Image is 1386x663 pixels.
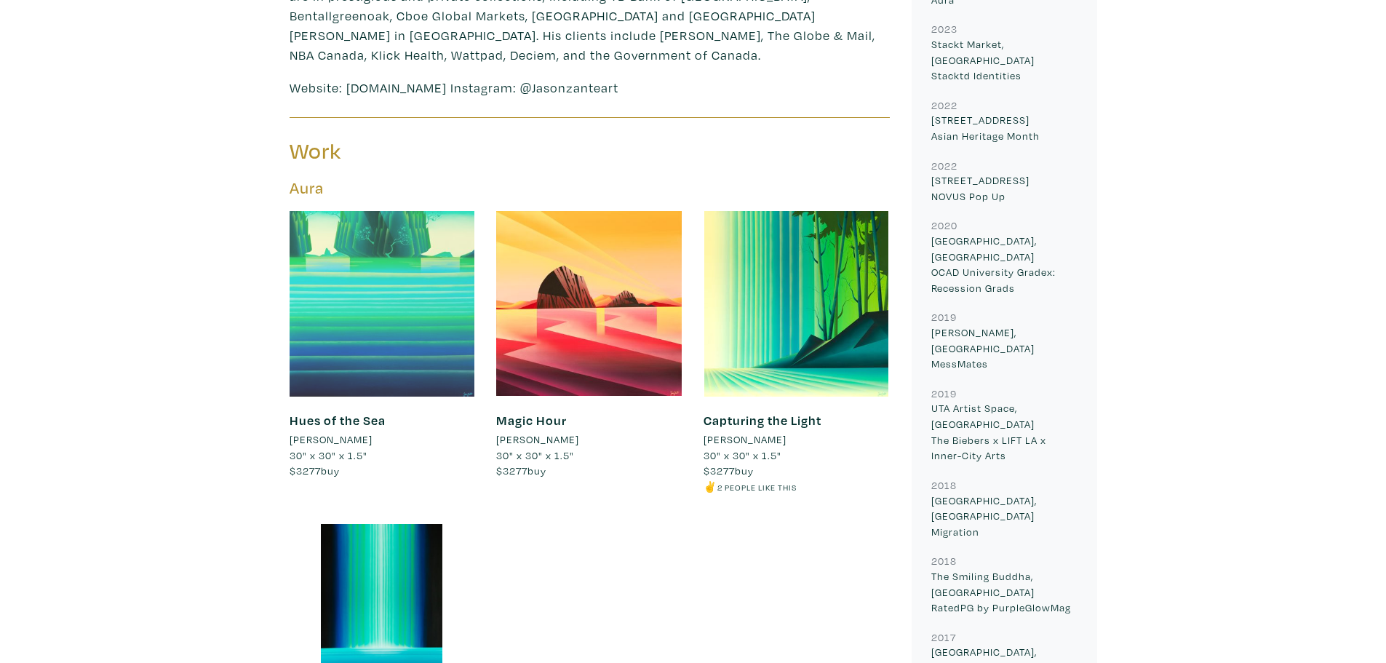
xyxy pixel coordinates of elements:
small: 2017 [931,630,956,644]
p: [STREET_ADDRESS] Asian Heritage Month [931,112,1078,143]
span: buy [496,464,546,477]
a: Capturing the Light [704,412,821,429]
small: 2022 [931,98,957,112]
h3: Work [290,138,579,165]
a: [PERSON_NAME] [290,432,475,448]
p: UTA Artist Space, [GEOGRAPHIC_DATA] The Biebers x LIFT LA x Inner-City Arts [931,400,1078,463]
p: Stackt Market, [GEOGRAPHIC_DATA] Stacktd Identities [931,36,1078,84]
a: Magic Hour [496,412,567,429]
span: $3277 [496,464,527,477]
li: [PERSON_NAME] [704,432,786,448]
small: 2020 [931,218,957,232]
small: 2018 [931,554,957,568]
p: The Smiling Buddha, [GEOGRAPHIC_DATA] RatedPG by PurpleGlowMag [931,568,1078,616]
a: [PERSON_NAME] [704,432,889,448]
p: [GEOGRAPHIC_DATA], [GEOGRAPHIC_DATA] Migration [931,493,1078,540]
p: Website: [DOMAIN_NAME] Instagram: @Jasonzanteart [290,78,890,98]
span: 30" x 30" x 1.5" [704,448,781,462]
li: ✌️ [704,479,889,495]
small: 2 people like this [717,482,797,493]
p: [PERSON_NAME], [GEOGRAPHIC_DATA] MessMates [931,325,1078,372]
a: Hues of the Sea [290,412,386,429]
li: [PERSON_NAME] [496,432,579,448]
small: 2019 [931,386,957,400]
span: $3277 [290,464,321,477]
span: buy [704,464,754,477]
h5: Aura [290,178,890,198]
span: 30" x 30" x 1.5" [496,448,574,462]
p: [GEOGRAPHIC_DATA], [GEOGRAPHIC_DATA] OCAD University Gradex: Recession Grads [931,233,1078,295]
span: $3277 [704,464,735,477]
span: 30" x 30" x 1.5" [290,448,367,462]
small: 2019 [931,310,957,324]
li: [PERSON_NAME] [290,432,373,448]
span: buy [290,464,340,477]
small: 2023 [931,22,957,36]
small: 2018 [931,478,957,492]
a: [PERSON_NAME] [496,432,682,448]
small: 2022 [931,159,957,172]
p: [STREET_ADDRESS] NOVUS Pop Up [931,172,1078,204]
